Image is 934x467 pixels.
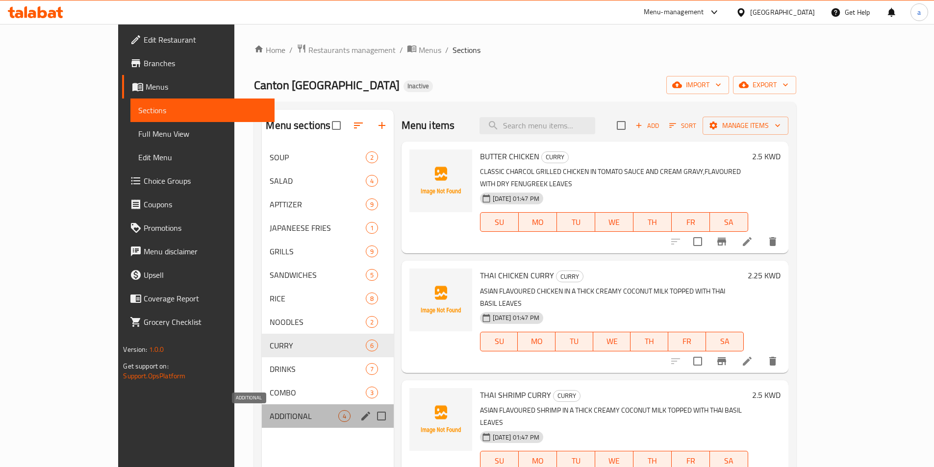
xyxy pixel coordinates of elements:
[138,104,266,116] span: Sections
[366,175,378,187] div: items
[366,340,378,351] div: items
[366,318,378,327] span: 2
[599,215,630,229] span: WE
[130,146,274,169] a: Edit Menu
[366,387,378,398] div: items
[480,388,551,402] span: THAI SHRIMP CURRY
[748,269,781,282] h6: 2.25 KWD
[561,215,591,229] span: TU
[122,240,274,263] a: Menu disclaimer
[522,334,552,348] span: MO
[262,263,393,287] div: SANDWICHES5
[262,146,393,169] div: SOUP2
[144,316,266,328] span: Grocery Checklist
[404,80,433,92] div: Inactive
[761,349,784,373] button: delete
[593,332,631,351] button: WE
[366,363,378,375] div: items
[366,365,378,374] span: 7
[366,341,378,350] span: 6
[366,222,378,234] div: items
[555,332,593,351] button: TU
[518,332,555,351] button: MO
[146,81,266,93] span: Menus
[644,6,704,18] div: Menu-management
[366,198,378,210] div: items
[366,176,378,186] span: 4
[519,212,557,232] button: MO
[556,270,583,282] div: CURRY
[480,285,744,310] p: ASIAN FLAVOURED CHICKEN IN A THICK CREAMY COCONUT MILK TOPPED WITH THAI BASIL LEAVES
[366,223,378,233] span: 1
[480,404,748,429] p: ASIAN FLAVOURED SHRIMP IN A THICK CREAMY COCONUT MILK TOPPED WITH THAI BASIL LEAVES
[595,212,633,232] button: WE
[123,343,147,356] span: Version:
[445,44,449,56] li: /
[741,236,753,247] a: Edit menu item
[144,57,266,69] span: Branches
[404,82,433,90] span: Inactive
[366,270,378,280] span: 5
[370,114,394,137] button: Add section
[672,334,702,348] span: FR
[480,166,748,190] p: CLASSIC CHARCOL GRILLED CHICKEN IN TOMATO SAUCE AND CREAM GRAVY,FLAVOURED WITH DRY FENUGREEK LEAVES
[409,149,472,212] img: BUTTER CHICKEN
[270,387,365,398] div: COMBO
[687,351,708,371] span: Select to update
[553,390,581,402] div: CURRY
[270,151,365,163] div: SOUP
[631,118,663,133] button: Add
[122,216,274,240] a: Promotions
[672,212,710,232] button: FR
[480,212,519,232] button: SU
[669,120,696,131] span: Sort
[710,212,748,232] button: SA
[400,44,403,56] li: /
[366,269,378,281] div: items
[262,287,393,310] div: RICE8
[611,115,631,136] span: Select section
[710,120,781,132] span: Manage items
[484,215,515,229] span: SU
[409,388,472,451] img: THAI SHRIMP CURRY
[714,215,744,229] span: SA
[407,44,441,56] a: Menus
[144,269,266,281] span: Upsell
[366,293,378,304] div: items
[254,74,400,96] span: Canton [GEOGRAPHIC_DATA]
[297,44,396,56] a: Restaurants management
[262,310,393,334] div: NOODLES2
[122,263,274,287] a: Upsell
[270,198,365,210] span: APTTIZER
[419,44,441,56] span: Menus
[633,212,672,232] button: TH
[270,316,365,328] span: NOODLES
[262,169,393,193] div: SALAD4
[523,215,553,229] span: MO
[122,310,274,334] a: Grocery Checklist
[358,409,373,423] button: edit
[270,293,365,304] span: RICE
[634,334,664,348] span: TH
[326,115,347,136] span: Select all sections
[484,334,514,348] span: SU
[270,363,365,375] span: DRINKS
[270,246,365,257] span: GRILLS
[631,332,668,351] button: TH
[270,269,365,281] span: SANDWICHES
[761,230,784,253] button: delete
[270,175,365,187] span: SALAD
[262,193,393,216] div: APTTIZER9
[347,114,370,137] span: Sort sections
[666,76,729,94] button: import
[308,44,396,56] span: Restaurants management
[741,355,753,367] a: Edit menu item
[489,313,543,322] span: [DATE] 01:47 PM
[270,222,365,234] span: JAPANEESE FRIES
[489,194,543,203] span: [DATE] 01:47 PM
[554,390,580,401] span: CURRY
[144,34,266,46] span: Edit Restaurant
[266,118,330,133] h2: Menu sections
